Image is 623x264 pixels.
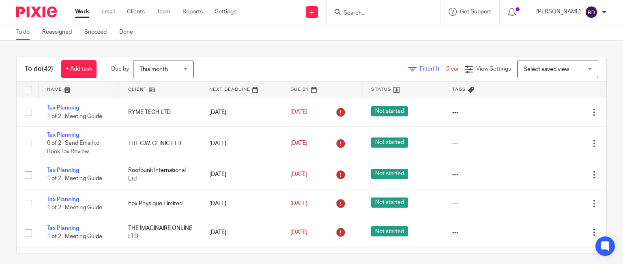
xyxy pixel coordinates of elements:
[25,65,53,73] h1: To do
[84,24,113,40] a: Snoozed
[47,197,79,202] a: Tax Planning
[140,67,168,72] span: This month
[371,226,408,236] span: Not started
[47,225,79,231] a: Tax Planning
[536,8,581,16] p: [PERSON_NAME]
[42,24,78,40] a: Reassigned
[201,160,282,189] td: [DATE]
[111,65,129,73] p: Due by
[476,66,511,72] span: View Settings
[61,60,97,78] a: + Add task
[47,105,79,111] a: Tax Planning
[47,176,102,182] span: 1 of 2 · Meeting Guide
[290,201,307,206] span: [DATE]
[290,230,307,235] span: [DATE]
[420,66,445,72] span: Filter
[452,200,517,208] div: ---
[127,8,145,16] a: Clients
[120,218,201,247] td: THE IMAGINAIRE ONLINE LTD
[452,170,517,178] div: ---
[445,66,459,72] a: Clear
[371,137,408,148] span: Not started
[47,114,102,119] span: 1 of 2 · Meeting Guide
[371,106,408,116] span: Not started
[42,66,53,72] span: (42)
[290,140,307,146] span: [DATE]
[452,228,517,236] div: ---
[343,10,416,17] input: Search
[201,218,282,247] td: [DATE]
[157,8,170,16] a: Team
[201,189,282,218] td: [DATE]
[452,140,517,148] div: ---
[120,127,201,160] td: THE C.W. CLINIC LTD
[16,6,57,17] img: Pixie
[101,8,115,16] a: Email
[183,8,203,16] a: Reports
[75,8,89,16] a: Work
[452,108,517,116] div: ---
[371,197,408,208] span: Not started
[47,132,79,138] a: Tax Planning
[120,160,201,189] td: Roofbunk International Ltd
[585,6,598,19] img: svg%3E
[47,141,99,155] span: 0 of 2 · Send Email to Book Tax Review
[452,87,466,92] span: Tags
[290,172,307,177] span: [DATE]
[524,67,569,72] span: Select saved view
[290,109,307,115] span: [DATE]
[47,205,102,210] span: 1 of 2 · Meeting Guide
[47,167,79,173] a: Tax Planning
[433,66,439,72] span: (1)
[47,234,102,240] span: 1 of 2 · Meeting Guide
[16,24,36,40] a: To do
[120,98,201,127] td: RYME TECH LTD
[371,169,408,179] span: Not started
[215,8,236,16] a: Settings
[120,189,201,218] td: Fox Physique Limited
[201,127,282,160] td: [DATE]
[119,24,139,40] a: Done
[460,9,491,15] span: Get Support
[201,98,282,127] td: [DATE]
